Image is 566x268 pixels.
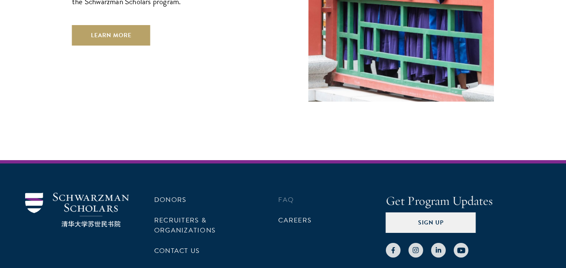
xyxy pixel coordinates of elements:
[386,193,541,209] h4: Get Program Updates
[154,195,186,205] a: Donors
[72,25,150,45] a: Learn More
[278,215,312,225] a: Careers
[25,193,129,227] img: Schwarzman Scholars
[154,246,200,256] a: Contact Us
[386,212,476,232] button: Sign Up
[278,195,294,205] a: FAQ
[154,215,216,235] a: Recruiters & Organizations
